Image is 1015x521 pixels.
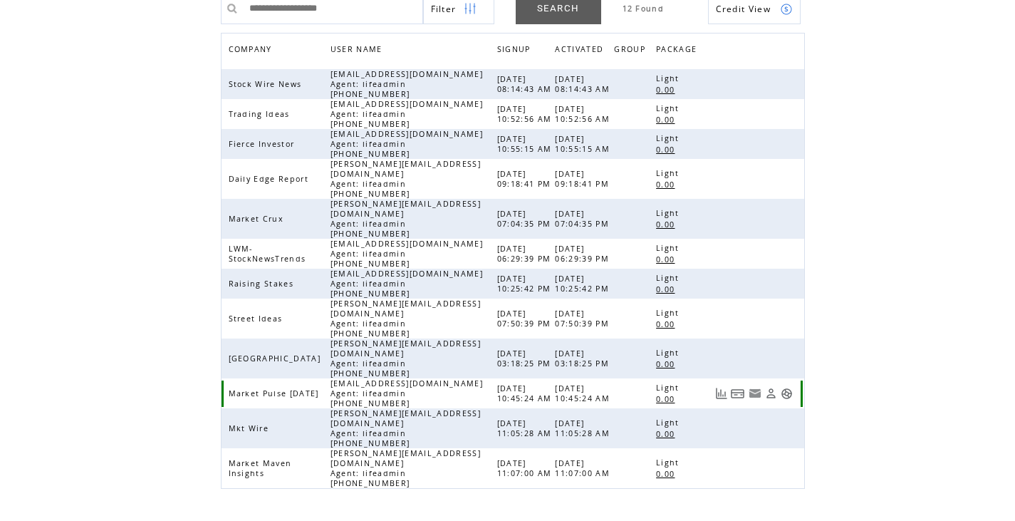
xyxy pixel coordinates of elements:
[656,73,683,83] span: Light
[656,178,682,190] a: 0.00
[229,41,276,61] span: COMPANY
[497,383,556,403] span: [DATE] 10:45:24 AM
[656,393,682,405] a: 0.00
[656,418,683,428] span: Light
[656,469,678,479] span: 0.00
[555,244,613,264] span: [DATE] 06:29:39 PM
[656,41,700,61] span: PACKAGE
[497,134,556,154] span: [DATE] 10:55:15 AM
[497,209,555,229] span: [DATE] 07:04:35 PM
[656,429,678,439] span: 0.00
[330,129,483,159] span: [EMAIL_ADDRESS][DOMAIN_NAME] Agent: lifeadmin [PHONE_NUMBER]
[497,44,534,53] a: SIGNUP
[656,308,683,318] span: Light
[555,74,613,94] span: [DATE] 08:14:43 AM
[656,284,678,294] span: 0.00
[555,418,613,438] span: [DATE] 11:05:28 AM
[330,299,481,339] span: [PERSON_NAME][EMAIL_ADDRESS][DOMAIN_NAME] Agent: lifeadmin [PHONE_NUMBER]
[229,109,293,119] span: Trading Ideas
[765,388,777,400] a: View Profile
[780,3,793,16] img: credits.png
[555,309,613,329] span: [DATE] 07:50:39 PM
[656,115,678,125] span: 0.00
[229,214,288,224] span: Market Crux
[330,408,481,448] span: [PERSON_NAME][EMAIL_ADDRESS][DOMAIN_NAME] Agent: lifeadmin [PHONE_NUMBER]
[656,143,682,155] a: 0.00
[656,468,682,480] a: 0.00
[555,41,610,61] a: ACTIVATED
[555,41,607,61] span: ACTIVATED
[229,423,273,433] span: Mkt Wire
[330,269,483,299] span: [EMAIL_ADDRESS][DOMAIN_NAME] Agent: lifeadmin [PHONE_NUMBER]
[555,134,613,154] span: [DATE] 10:55:15 AM
[330,378,483,408] span: [EMAIL_ADDRESS][DOMAIN_NAME] Agent: lifeadmin [PHONE_NUMBER]
[229,354,325,363] span: [GEOGRAPHIC_DATA]
[614,41,652,61] a: GROUP
[330,99,483,129] span: [EMAIL_ADDRESS][DOMAIN_NAME] Agent: lifeadmin [PHONE_NUMBER]
[555,104,613,124] span: [DATE] 10:52:56 AM
[656,253,682,265] a: 0.00
[656,220,678,229] span: 0.00
[555,274,613,294] span: [DATE] 10:25:42 PM
[330,339,481,378] span: [PERSON_NAME][EMAIL_ADDRESS][DOMAIN_NAME] Agent: lifeadmin [PHONE_NUMBER]
[656,359,678,369] span: 0.00
[497,244,555,264] span: [DATE] 06:29:39 PM
[229,79,306,89] span: Stock Wire News
[497,104,556,124] span: [DATE] 10:52:56 AM
[656,428,682,440] a: 0.00
[656,180,678,190] span: 0.00
[229,139,298,149] span: Fierce Investor
[555,458,613,478] span: [DATE] 11:07:00 AM
[330,239,483,269] span: [EMAIL_ADDRESS][DOMAIN_NAME] Agent: lifeadmin [PHONE_NUMBER]
[229,44,276,53] a: COMPANY
[656,113,682,125] a: 0.00
[656,103,683,113] span: Light
[330,69,483,99] span: [EMAIL_ADDRESS][DOMAIN_NAME] Agent: lifeadmin [PHONE_NUMBER]
[497,418,556,438] span: [DATE] 11:05:28 AM
[330,44,386,53] a: USER NAME
[431,3,457,15] span: Show filters
[656,243,683,253] span: Light
[656,283,682,295] a: 0.00
[497,169,555,189] span: [DATE] 09:18:41 PM
[716,3,771,15] span: Show Credits View
[715,388,727,400] a: View Usage
[656,348,683,358] span: Light
[330,41,386,61] span: USER NAME
[656,318,682,330] a: 0.00
[497,458,556,478] span: [DATE] 11:07:00 AM
[656,458,683,468] span: Light
[555,209,613,229] span: [DATE] 07:04:35 PM
[656,358,682,370] a: 0.00
[731,388,745,400] a: View Bills
[229,174,313,184] span: Daily Edge Report
[229,279,298,289] span: Raising Stakes
[656,83,682,96] a: 0.00
[497,349,555,368] span: [DATE] 03:18:25 PM
[656,218,682,230] a: 0.00
[497,309,555,329] span: [DATE] 07:50:39 PM
[656,383,683,393] span: Light
[656,394,678,404] span: 0.00
[330,159,481,199] span: [PERSON_NAME][EMAIL_ADDRESS][DOMAIN_NAME] Agent: lifeadmin [PHONE_NUMBER]
[555,383,613,403] span: [DATE] 10:45:24 AM
[330,199,481,239] span: [PERSON_NAME][EMAIL_ADDRESS][DOMAIN_NAME] Agent: lifeadmin [PHONE_NUMBER]
[229,458,292,478] span: Market Maven Insights
[555,169,613,189] span: [DATE] 09:18:41 PM
[656,168,683,178] span: Light
[497,274,555,294] span: [DATE] 10:25:42 PM
[656,85,678,95] span: 0.00
[614,41,649,61] span: GROUP
[623,4,665,14] span: 12 Found
[330,448,481,488] span: [PERSON_NAME][EMAIL_ADDRESS][DOMAIN_NAME] Agent: lifeadmin [PHONE_NUMBER]
[656,273,683,283] span: Light
[229,388,323,398] span: Market Pulse [DATE]
[497,41,534,61] span: SIGNUP
[656,145,678,155] span: 0.00
[229,244,310,264] span: LWM-StockNewsTrends
[656,41,704,61] a: PACKAGE
[497,74,556,94] span: [DATE] 08:14:43 AM
[656,208,683,218] span: Light
[656,319,678,329] span: 0.00
[656,133,683,143] span: Light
